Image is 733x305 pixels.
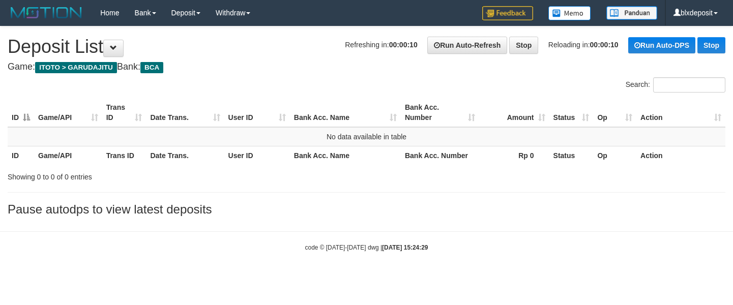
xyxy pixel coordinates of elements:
th: Status [549,146,594,165]
th: Date Trans. [146,146,224,165]
th: Trans ID: activate to sort column ascending [102,98,146,127]
a: Stop [509,37,538,54]
img: MOTION_logo.png [8,5,85,20]
th: Op: activate to sort column ascending [593,98,636,127]
th: User ID [224,146,290,165]
th: Amount: activate to sort column ascending [479,98,549,127]
th: Rp 0 [479,146,549,165]
span: ITOTO > GARUDAJITU [35,62,117,73]
span: BCA [140,62,163,73]
th: Bank Acc. Number: activate to sort column ascending [401,98,479,127]
strong: 00:00:10 [389,41,418,49]
img: Button%20Memo.svg [548,6,591,20]
th: Op [593,146,636,165]
label: Search: [626,77,725,93]
a: Run Auto-Refresh [427,37,507,54]
th: Date Trans.: activate to sort column ascending [146,98,224,127]
th: ID [8,146,34,165]
h3: Pause autodps to view latest deposits [8,203,725,216]
th: Action: activate to sort column ascending [636,98,725,127]
div: Showing 0 to 0 of 0 entries [8,168,298,182]
input: Search: [653,77,725,93]
th: ID: activate to sort column descending [8,98,34,127]
a: Stop [697,37,725,53]
span: Refreshing in: [345,41,417,49]
a: Run Auto-DPS [628,37,695,53]
span: Reloading in: [548,41,619,49]
small: code © [DATE]-[DATE] dwg | [305,244,428,251]
th: Bank Acc. Name [290,146,401,165]
th: Trans ID [102,146,146,165]
th: Bank Acc. Number [401,146,479,165]
th: Status: activate to sort column ascending [549,98,594,127]
h1: Deposit List [8,37,725,57]
h4: Game: Bank: [8,62,725,72]
th: Game/API [34,146,102,165]
td: No data available in table [8,127,725,146]
th: Game/API: activate to sort column ascending [34,98,102,127]
th: Bank Acc. Name: activate to sort column ascending [290,98,401,127]
th: User ID: activate to sort column ascending [224,98,290,127]
img: panduan.png [606,6,657,20]
strong: [DATE] 15:24:29 [382,244,428,251]
th: Action [636,146,725,165]
img: Feedback.jpg [482,6,533,20]
strong: 00:00:10 [590,41,619,49]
